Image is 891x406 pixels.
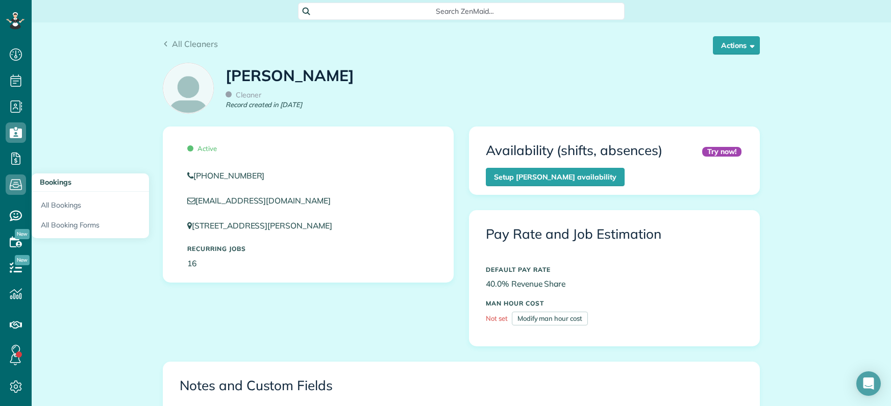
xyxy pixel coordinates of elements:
[187,144,217,153] span: Active
[226,100,302,110] em: Record created in [DATE]
[32,192,149,215] a: All Bookings
[187,220,342,231] a: [STREET_ADDRESS][PERSON_NAME]
[163,38,218,50] a: All Cleaners
[512,312,588,325] a: Modify man hour cost
[187,170,429,182] a: [PHONE_NUMBER]
[180,378,743,393] h3: Notes and Custom Fields
[226,90,261,99] span: Cleaner
[486,266,743,273] h5: DEFAULT PAY RATE
[15,229,30,239] span: New
[486,278,743,290] p: 40.0% Revenue Share
[486,143,662,158] h3: Availability (shifts, absences)
[40,177,71,187] span: Bookings
[15,255,30,265] span: New
[187,258,429,269] p: 16
[713,36,760,55] button: Actions
[856,371,881,396] div: Open Intercom Messenger
[163,63,213,113] img: employee_icon-c2f8239691d896a72cdd9dc41cfb7b06f9d69bdd837a2ad469be8ff06ab05b5f.png
[486,314,508,322] span: Not set
[187,195,340,206] a: [EMAIL_ADDRESS][DOMAIN_NAME]
[187,245,429,252] h5: Recurring Jobs
[172,39,218,49] span: All Cleaners
[486,300,743,307] h5: MAN HOUR COST
[32,215,149,239] a: All Booking Forms
[486,227,743,242] h3: Pay Rate and Job Estimation
[226,67,354,84] h1: [PERSON_NAME]
[486,168,625,186] a: Setup [PERSON_NAME] availability
[702,147,741,157] div: Try now!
